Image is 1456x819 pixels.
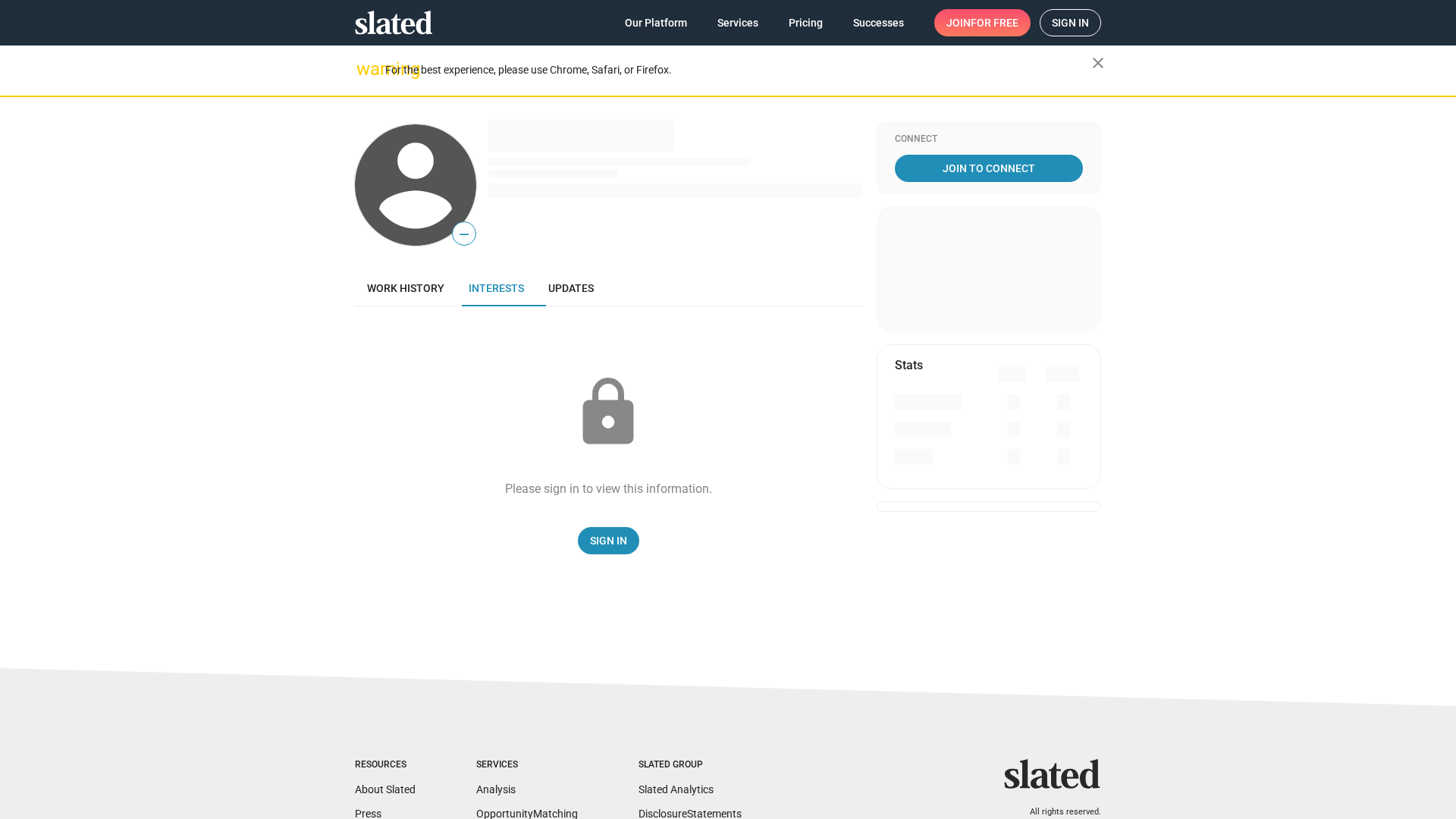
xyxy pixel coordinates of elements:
[705,9,770,36] a: Services
[1052,10,1089,36] span: Sign in
[457,270,536,306] a: Interests
[476,783,516,795] a: Analysis
[613,9,699,36] a: Our Platform
[625,9,687,36] span: Our Platform
[385,60,1092,80] div: For the best experience, please use Chrome, Safari, or Firefox.
[1089,54,1107,72] mat-icon: close
[476,759,578,771] div: Services
[355,270,457,306] a: Work history
[895,357,923,373] mat-card-title: Stats
[367,282,444,294] span: Work history
[971,9,1018,36] span: for free
[934,9,1031,36] a: Joinfor free
[895,133,1083,146] div: Connect
[536,270,606,306] a: Updates
[853,9,904,36] span: Successes
[578,527,639,554] a: Sign In
[639,783,714,795] a: Slated Analytics
[841,9,916,36] a: Successes
[946,9,1018,36] span: Join
[570,375,646,450] mat-icon: lock
[505,481,712,497] div: Please sign in to view this information.
[590,527,627,554] span: Sign In
[717,9,758,36] span: Services
[356,60,375,78] mat-icon: warning
[355,759,416,771] div: Resources
[898,155,1080,182] span: Join To Connect
[895,155,1083,182] a: Join To Connect
[453,224,475,244] span: —
[639,759,742,771] div: Slated Group
[548,282,594,294] span: Updates
[355,783,416,795] a: About Slated
[777,9,835,36] a: Pricing
[1040,9,1101,36] a: Sign in
[789,9,823,36] span: Pricing
[469,282,524,294] span: Interests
